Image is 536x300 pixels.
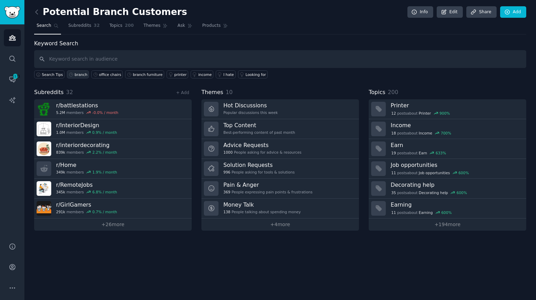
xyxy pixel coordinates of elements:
h3: r/ battlestations [56,102,118,109]
img: GummySearch logo [4,6,20,18]
div: members [56,209,117,214]
div: 700 % [441,131,451,136]
a: 1171 [4,71,21,88]
span: Ask [177,23,185,29]
a: Share [466,6,496,18]
h3: r/ interiordecorating [56,141,117,149]
div: members [56,170,117,175]
div: post s about [391,130,452,136]
a: r/GirlGamers291kmembers0.7% / month [34,199,192,218]
a: Search [34,20,61,34]
a: Hot DiscussionsPopular discussions this week [201,99,359,119]
span: Themes [201,88,223,97]
a: r/Home349kmembers1.9% / month [34,159,192,179]
span: 18 [391,131,396,136]
div: post s about [391,170,469,176]
span: Topics [109,23,122,29]
a: Products [200,20,230,34]
a: branch furniture [125,70,164,78]
a: +26more [34,218,192,231]
span: Subreddits [68,23,91,29]
a: Top ContentBest-performing content of past month [201,119,359,139]
a: + Add [176,90,189,95]
span: Job opportunities [419,170,450,175]
span: 5.2M [56,110,65,115]
div: 6.8 % / month [92,190,117,194]
div: members [56,150,117,155]
img: GirlGamers [37,201,51,216]
h3: Job opportunities [391,161,521,169]
span: 349k [56,170,65,175]
div: members [56,130,117,135]
span: Topics [369,88,385,97]
div: 600 % [441,210,452,215]
label: Keyword Search [34,40,78,47]
span: 32 [66,89,73,95]
span: Earn [419,151,427,155]
span: Income [419,131,432,136]
span: 32 [94,23,100,29]
div: branch [75,72,87,77]
span: Subreddits [34,88,64,97]
div: People talking about spending money [223,209,301,214]
h3: Earning [391,201,521,208]
div: People asking for tools & solutions [223,170,294,175]
span: 369 [223,190,230,194]
a: r/battlestations5.2Mmembers-0.0% / month [34,99,192,119]
div: branch furniture [133,72,162,77]
h3: Decorating help [391,181,521,189]
div: People expressing pain points & frustrations [223,190,313,194]
a: r/InteriorDesign1.0Mmembers0.9% / month [34,119,192,139]
span: Search [37,23,51,29]
div: office chairs [99,72,121,77]
div: 0.7 % / month [92,209,117,214]
a: income [191,70,213,78]
img: InteriorDesign [37,122,51,136]
span: 1000 [223,150,233,155]
div: 600 % [457,190,467,195]
h3: Money Talk [223,201,301,208]
h3: Income [391,122,521,129]
div: income [198,72,212,77]
a: r/interiordecorating839kmembers2.2% / month [34,139,192,159]
a: Info [407,6,433,18]
div: 0.9 % / month [92,130,117,135]
span: 10 [226,89,233,95]
span: 35 [391,190,396,195]
div: members [56,190,117,194]
span: 138 [223,209,230,214]
span: Printer [419,111,431,116]
a: Money Talk138People talking about spending money [201,199,359,218]
a: Ask [175,20,195,34]
a: Income18postsaboutIncome700% [369,119,526,139]
a: office chairs [91,70,123,78]
a: Edit [437,6,463,18]
a: Earning11postsaboutEarning600% [369,199,526,218]
a: Job opportunities11postsaboutJob opportunities600% [369,159,526,179]
span: 19 [391,151,396,155]
div: 1.9 % / month [92,170,117,175]
div: 2.2 % / month [92,150,117,155]
span: 200 [388,89,398,95]
a: I hate [216,70,236,78]
span: 1171 [12,74,18,79]
div: Looking for [246,72,266,77]
button: Search Tips [34,70,64,78]
span: 345k [56,190,65,194]
div: post s about [391,150,447,156]
a: Decorating help35postsaboutDecorating help600% [369,179,526,199]
span: 1.0M [56,130,65,135]
a: Pain & Anger369People expressing pain points & frustrations [201,179,359,199]
span: 291k [56,209,65,214]
a: printer [167,70,188,78]
div: People asking for advice & resources [223,150,301,155]
a: r/RemoteJobs345kmembers6.8% / month [34,179,192,199]
span: Earning [419,210,433,215]
span: Products [202,23,221,29]
span: 996 [223,170,230,175]
a: Topics200 [107,20,136,34]
div: 600 % [458,170,469,175]
h3: Top Content [223,122,295,129]
span: Themes [144,23,161,29]
div: I hate [223,72,234,77]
